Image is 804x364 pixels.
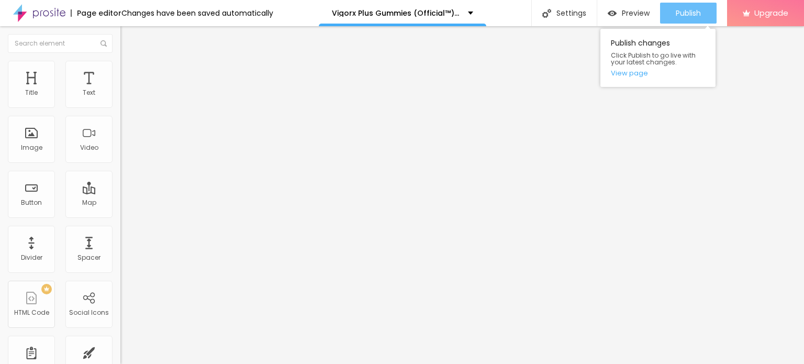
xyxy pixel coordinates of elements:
a: View page [611,70,705,76]
img: view-1.svg [608,9,617,18]
div: HTML Code [14,309,49,316]
button: Publish [660,3,717,24]
input: Search element [8,34,113,53]
div: Divider [21,254,42,261]
span: Upgrade [754,8,788,17]
p: Vigorx Plus Gummies (Official™) - Is It Worth the Hype? [332,9,460,17]
div: Video [80,144,98,151]
div: Spacer [77,254,100,261]
div: Social Icons [69,309,109,316]
span: Click Publish to go live with your latest changes. [611,52,705,65]
img: Icone [100,40,107,47]
div: Button [21,199,42,206]
div: Publish changes [600,29,716,87]
div: Page editor [71,9,121,17]
button: Preview [597,3,660,24]
img: Icone [542,9,551,18]
div: Text [83,89,95,96]
iframe: Editor [120,26,804,364]
div: Map [82,199,96,206]
span: Publish [676,9,701,17]
div: Title [25,89,38,96]
span: Preview [622,9,650,17]
div: Image [21,144,42,151]
div: Changes have been saved automatically [121,9,273,17]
